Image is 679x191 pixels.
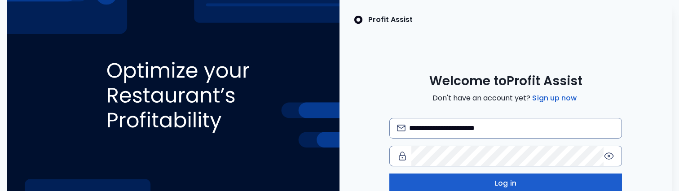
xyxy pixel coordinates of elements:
[429,73,582,89] span: Welcome to Profit Assist
[397,125,406,131] img: email
[354,14,363,25] img: SpotOn Logo
[432,93,578,104] span: Don't have an account yet?
[530,93,578,104] a: Sign up now
[368,14,413,25] p: Profit Assist
[495,178,516,189] span: Log in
